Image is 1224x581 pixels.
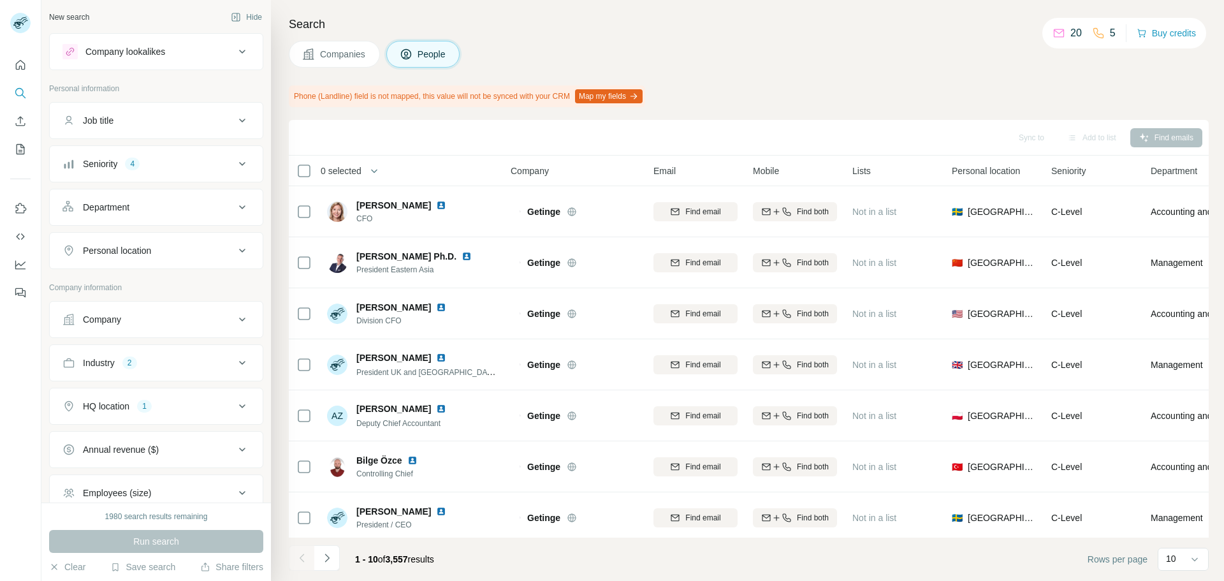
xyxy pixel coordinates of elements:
span: Department [1151,165,1197,177]
span: Not in a list [852,411,896,421]
span: 🇵🇱 [952,409,963,422]
span: Not in a list [852,513,896,523]
h4: Search [289,15,1209,33]
p: 5 [1110,26,1116,41]
span: Getinge [527,358,560,371]
img: Avatar [327,202,347,222]
button: Company [50,304,263,335]
img: LinkedIn logo [436,404,446,414]
img: Avatar [327,304,347,324]
div: 4 [125,158,140,170]
div: Annual revenue ($) [83,443,159,456]
span: Not in a list [852,462,896,472]
div: AZ [327,406,347,426]
button: Hide [222,8,271,27]
div: Phone (Landline) field is not mapped, this value will not be synced with your CRM [289,85,645,107]
span: Find email [685,206,720,217]
div: Personal location [83,244,151,257]
img: Logo of Getinge [511,517,521,518]
p: 20 [1070,26,1082,41]
button: My lists [10,138,31,161]
button: Share filters [200,561,263,573]
span: 1 - 10 [355,554,378,564]
span: Management [1151,511,1203,524]
div: New search [49,11,89,23]
span: 🇬🇧 [952,358,963,371]
span: Lists [852,165,871,177]
button: Feedback [10,281,31,304]
span: Find email [685,410,720,422]
span: 0 selected [321,165,361,177]
img: Logo of Getinge [511,364,521,365]
span: C-Level [1051,360,1082,370]
span: Getinge [527,511,560,524]
span: Getinge [527,307,560,320]
span: 🇸🇪 [952,511,963,524]
button: Seniority4 [50,149,263,179]
span: [GEOGRAPHIC_DATA] [968,256,1036,269]
img: LinkedIn logo [436,302,446,313]
img: LinkedIn logo [436,200,446,210]
p: Personal information [49,83,263,94]
div: Industry [83,357,115,369]
span: 🇨🇳 [952,256,963,269]
span: 3,557 [386,554,408,564]
span: Find both [797,206,829,217]
button: Save search [110,561,175,573]
button: Department [50,192,263,223]
button: Find both [753,253,837,272]
span: Not in a list [852,360,896,370]
span: Personal location [952,165,1020,177]
img: LinkedIn logo [462,251,472,261]
span: Not in a list [852,258,896,268]
span: C-Level [1051,258,1082,268]
img: Avatar [327,355,347,375]
span: Getinge [527,460,560,473]
button: Clear [49,561,85,573]
span: Not in a list [852,207,896,217]
span: Find email [685,257,720,268]
span: Find both [797,410,829,422]
button: Find email [653,304,738,323]
span: 🇹🇷 [952,460,963,473]
span: Find email [685,512,720,524]
span: Seniority [1051,165,1086,177]
span: C-Level [1051,462,1082,472]
div: Company [83,313,121,326]
span: Find email [685,359,720,371]
span: Find both [797,512,829,524]
button: Find email [653,202,738,221]
span: C-Level [1051,207,1082,217]
div: Job title [83,114,113,127]
img: Avatar [327,508,347,528]
button: Find both [753,508,837,527]
button: Map my fields [575,89,643,103]
div: HQ location [83,400,129,413]
p: Company information [49,282,263,293]
span: C-Level [1051,411,1082,421]
span: Find email [685,308,720,320]
span: Find email [685,461,720,473]
button: Find email [653,355,738,374]
button: Quick start [10,54,31,77]
img: LinkedIn logo [407,455,418,466]
span: of [378,554,386,564]
span: Companies [320,48,367,61]
div: Employees (size) [83,487,151,499]
span: 🇺🇸 [952,307,963,320]
span: [GEOGRAPHIC_DATA] [968,460,1036,473]
span: Bilge Özce [356,454,402,467]
button: Find email [653,508,738,527]
button: Find email [653,253,738,272]
span: Find both [797,461,829,473]
span: Getinge [527,205,560,218]
span: C-Level [1051,513,1082,523]
span: 🇸🇪 [952,205,963,218]
span: [GEOGRAPHIC_DATA] [968,409,1036,422]
img: Logo of Getinge [511,313,521,314]
button: Employees (size) [50,478,263,508]
button: Industry2 [50,348,263,378]
button: Personal location [50,235,263,266]
span: People [418,48,447,61]
div: Department [83,201,129,214]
